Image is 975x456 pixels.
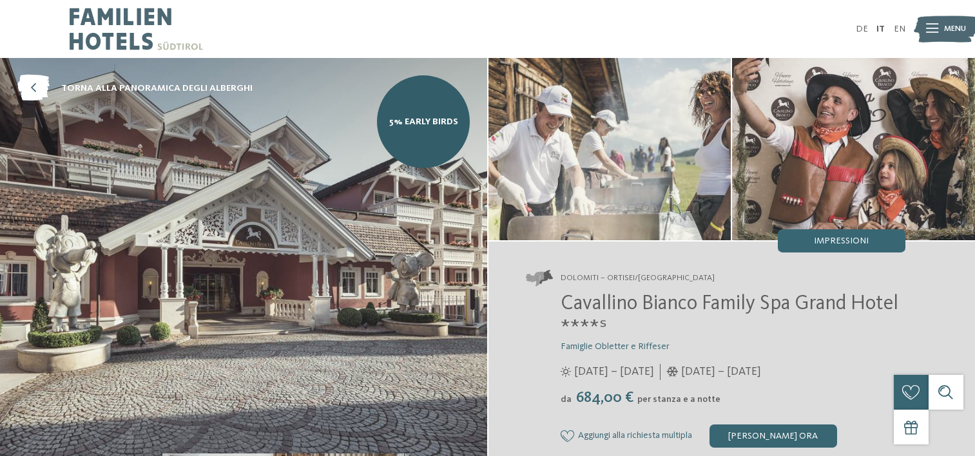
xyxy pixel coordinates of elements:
span: Menu [944,23,966,35]
div: [PERSON_NAME] ora [710,424,837,448]
span: 684,00 € [573,390,636,406]
i: Orari d'apertura inverno [666,366,679,377]
a: IT [876,24,885,33]
span: torna alla panoramica degli alberghi [61,82,253,95]
a: torna alla panoramica degli alberghi [17,75,253,102]
a: DE [856,24,868,33]
span: per stanza e a notte [637,395,720,404]
img: Nel family hotel a Ortisei i vostri desideri diventeranno realtà [732,58,975,240]
img: Nel family hotel a Ortisei i vostri desideri diventeranno realtà [488,58,731,240]
span: 5% Early Birds [389,115,458,128]
span: [DATE] – [DATE] [574,364,654,380]
span: da [561,395,572,404]
span: Aggiungi alla richiesta multipla [578,431,692,441]
i: Orari d'apertura estate [561,366,571,377]
span: [DATE] – [DATE] [681,364,761,380]
span: Dolomiti – Ortisei/[GEOGRAPHIC_DATA] [561,272,715,284]
span: Impressioni [814,236,869,245]
a: 5% Early Birds [377,75,470,168]
a: EN [894,24,905,33]
span: Famiglie Obletter e Riffeser [561,342,670,351]
span: Cavallino Bianco Family Spa Grand Hotel ****ˢ [561,294,898,339]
